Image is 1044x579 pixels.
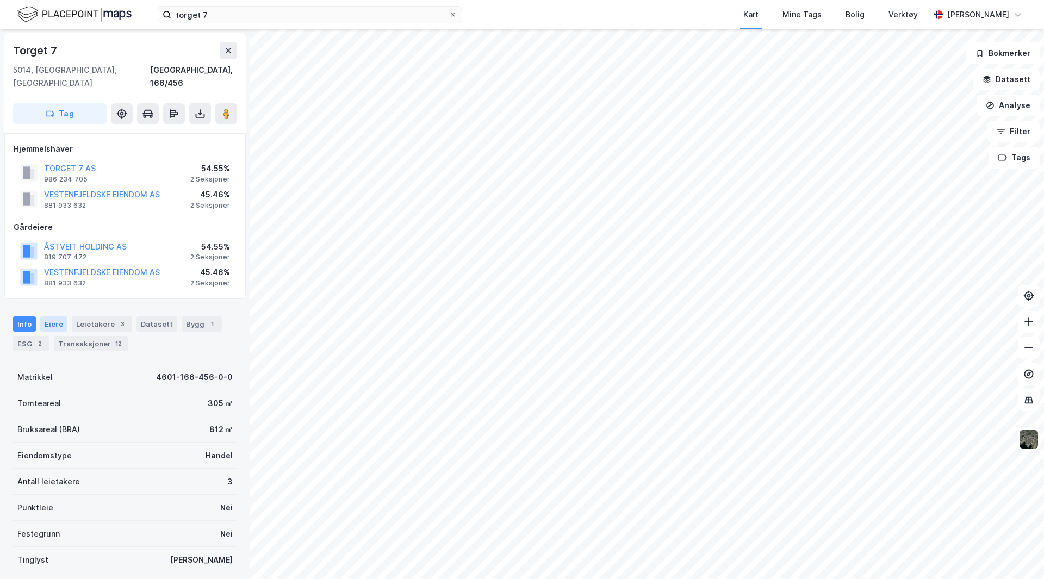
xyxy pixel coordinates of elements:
div: 4601-166-456-0-0 [156,371,233,384]
img: logo.f888ab2527a4732fd821a326f86c7f29.svg [17,5,132,24]
div: 2 [34,338,45,349]
div: Eiendomstype [17,449,72,462]
button: Bokmerker [966,42,1040,64]
div: 1 [207,319,217,329]
div: 54.55% [190,240,230,253]
div: Handel [206,449,233,462]
div: 5014, [GEOGRAPHIC_DATA], [GEOGRAPHIC_DATA] [13,64,150,90]
div: 812 ㎡ [209,423,233,436]
div: 986 234 705 [44,175,88,184]
div: Tinglyst [17,553,48,566]
div: Bolig [846,8,865,21]
div: ESG [13,336,49,351]
input: Søk på adresse, matrikkel, gårdeiere, leietakere eller personer [171,7,449,23]
button: Tag [13,103,107,124]
button: Tags [989,147,1040,169]
div: Transaksjoner [54,336,128,351]
div: 881 933 632 [44,201,86,210]
div: 12 [113,338,124,349]
div: 2 Seksjoner [190,253,230,262]
div: Datasett [136,316,177,332]
button: Analyse [977,95,1040,116]
div: 45.46% [190,188,230,201]
button: Filter [987,121,1040,142]
div: Hjemmelshaver [14,142,237,155]
div: 2 Seksjoner [190,279,230,288]
div: 819 707 472 [44,253,86,262]
div: [PERSON_NAME] [947,8,1009,21]
div: Tomteareal [17,397,61,410]
div: [GEOGRAPHIC_DATA], 166/456 [150,64,237,90]
div: Festegrunn [17,527,60,540]
div: Kart [743,8,759,21]
div: 881 933 632 [44,279,86,288]
div: [PERSON_NAME] [170,553,233,566]
div: 45.46% [190,266,230,279]
div: Leietakere [72,316,132,332]
div: Punktleie [17,501,53,514]
div: Info [13,316,36,332]
iframe: Chat Widget [990,527,1044,579]
div: Gårdeiere [14,221,237,234]
div: 3 [117,319,128,329]
div: Antall leietakere [17,475,80,488]
div: Eiere [40,316,67,332]
div: Nei [220,527,233,540]
div: 54.55% [190,162,230,175]
div: Bygg [182,316,222,332]
div: Mine Tags [782,8,822,21]
div: Matrikkel [17,371,53,384]
div: Bruksareal (BRA) [17,423,80,436]
div: Kontrollprogram for chat [990,527,1044,579]
div: Nei [220,501,233,514]
div: 3 [227,475,233,488]
img: 9k= [1018,429,1039,450]
div: Verktøy [888,8,918,21]
div: 2 Seksjoner [190,201,230,210]
div: 305 ㎡ [208,397,233,410]
div: Torget 7 [13,42,59,59]
div: 2 Seksjoner [190,175,230,184]
button: Datasett [973,69,1040,90]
